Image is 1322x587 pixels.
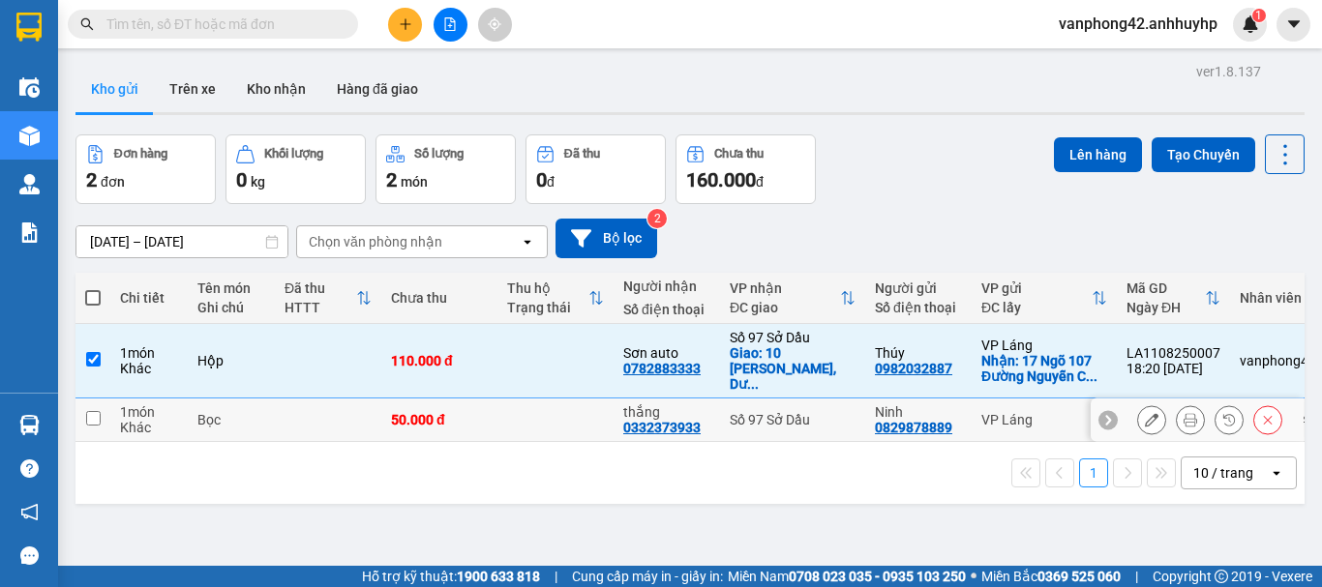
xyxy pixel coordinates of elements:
[120,420,178,435] div: Khác
[1285,15,1303,33] span: caret-down
[875,300,962,315] div: Số điện thoại
[875,280,962,296] div: Người gửi
[20,503,39,521] span: notification
[391,412,488,427] div: 50.000 đ
[623,279,710,294] div: Người nhận
[1127,300,1205,315] div: Ngày ĐH
[101,174,125,190] span: đơn
[386,168,397,191] span: 2
[1127,280,1205,296] div: Mã GD
[19,174,40,194] img: warehouse-icon
[236,168,247,191] span: 0
[1054,137,1142,172] button: Lên hàng
[623,420,701,435] div: 0332373933
[730,330,856,345] div: Số 97 Sở Dầu
[623,404,710,420] div: thắng
[76,226,287,257] input: Select a date range.
[981,300,1092,315] div: ĐC lấy
[676,134,816,204] button: Chưa thu160.000đ
[536,168,547,191] span: 0
[376,134,516,204] button: Số lượng2món
[1127,361,1220,376] div: 18:20 [DATE]
[75,66,154,112] button: Kho gửi
[1127,345,1220,361] div: LA1108250007
[391,290,488,306] div: Chưa thu
[981,338,1107,353] div: VP Láng
[197,300,265,315] div: Ghi chú
[197,353,265,368] div: Hộp
[1196,61,1261,82] div: ver 1.8.137
[197,412,265,427] div: Bọc
[20,459,39,478] span: question-circle
[1137,405,1166,434] div: Sửa đơn hàng
[875,420,952,435] div: 0829878889
[1255,9,1262,22] span: 1
[391,353,488,368] div: 110.000 đ
[747,376,759,392] span: ...
[321,66,434,112] button: Hàng đã giao
[1252,9,1266,22] sup: 1
[478,8,512,42] button: aim
[1117,273,1230,324] th: Toggle SortBy
[1269,465,1284,481] svg: open
[388,8,422,42] button: plus
[1037,569,1121,584] strong: 0369 525 060
[572,566,723,587] span: Cung cấp máy in - giấy in:
[488,17,501,31] span: aim
[623,361,701,376] div: 0782883333
[875,361,952,376] div: 0982032887
[1079,458,1108,487] button: 1
[154,66,231,112] button: Trên xe
[197,280,265,296] div: Tên món
[120,290,178,306] div: Chi tiết
[520,234,535,249] svg: open
[264,147,323,161] div: Khối lượng
[875,404,962,420] div: Ninh
[120,345,178,361] div: 1 món
[443,17,457,31] span: file-add
[730,300,840,315] div: ĐC giao
[526,134,666,204] button: Đã thu0đ
[19,77,40,98] img: warehouse-icon
[309,232,442,251] div: Chọn văn phòng nhận
[434,8,467,42] button: file-add
[1086,368,1097,384] span: ...
[647,209,667,228] sup: 2
[106,14,335,35] input: Tìm tên, số ĐT hoặc mã đơn
[1193,463,1253,483] div: 10 / trang
[623,345,710,361] div: Sơn auto
[457,569,540,584] strong: 1900 633 818
[120,404,178,420] div: 1 món
[1215,570,1228,583] span: copyright
[971,572,976,580] span: ⚪️
[756,174,764,190] span: đ
[16,13,42,42] img: logo-vxr
[623,302,710,317] div: Số điện thoại
[114,147,167,161] div: Đơn hàng
[686,168,756,191] span: 160.000
[981,353,1107,384] div: Nhận: 17 Ngõ 107 Đường Nguyễn Chí Thanh, Trung Hoà, Đống Đa, Hà Nội 10000, Việt Nam
[972,273,1117,324] th: Toggle SortBy
[231,66,321,112] button: Kho nhận
[275,273,381,324] th: Toggle SortBy
[80,17,94,31] span: search
[981,566,1121,587] span: Miền Bắc
[1242,15,1259,33] img: icon-new-feature
[507,280,588,296] div: Thu hộ
[401,174,428,190] span: món
[1152,137,1255,172] button: Tạo Chuyến
[86,168,97,191] span: 2
[285,280,356,296] div: Đã thu
[564,147,600,161] div: Đã thu
[19,126,40,146] img: warehouse-icon
[730,280,840,296] div: VP nhận
[507,300,588,315] div: Trạng thái
[497,273,614,324] th: Toggle SortBy
[362,566,540,587] span: Hỗ trợ kỹ thuật:
[285,300,356,315] div: HTTT
[875,345,962,361] div: Thúy
[1277,8,1310,42] button: caret-down
[399,17,412,31] span: plus
[789,569,966,584] strong: 0708 023 035 - 0935 103 250
[714,147,764,161] div: Chưa thu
